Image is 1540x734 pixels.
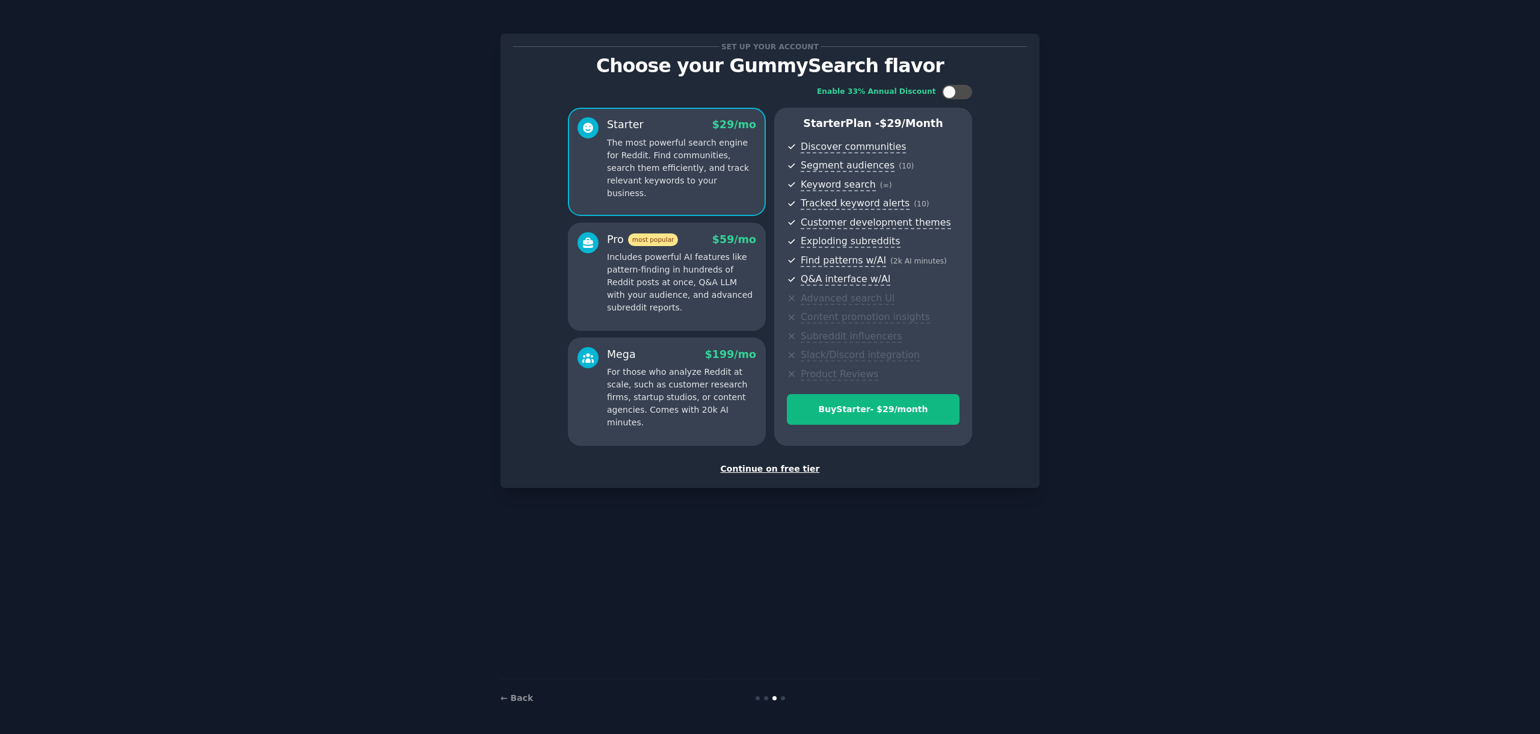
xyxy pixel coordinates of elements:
span: ( 10 ) [899,162,914,170]
span: Discover communities [801,141,906,153]
div: Mega [607,347,636,362]
span: most popular [628,233,679,246]
span: $ 29 /month [879,117,943,129]
span: $ 199 /mo [705,348,756,360]
span: ( ∞ ) [880,181,892,190]
a: ← Back [500,693,533,703]
p: For those who analyze Reddit at scale, such as customer research firms, startup studios, or conte... [607,366,756,429]
div: Starter [607,117,644,132]
div: Buy Starter - $ 29 /month [787,403,959,416]
span: Keyword search [801,179,876,191]
span: Slack/Discord integration [801,349,920,362]
span: Tracked keyword alerts [801,197,910,210]
span: Exploding subreddits [801,235,900,248]
span: ( 10 ) [914,200,929,208]
p: The most powerful search engine for Reddit. Find communities, search them efficiently, and track ... [607,137,756,200]
div: Enable 33% Annual Discount [817,87,936,97]
span: $ 29 /mo [712,119,756,131]
span: Customer development themes [801,217,951,229]
span: Q&A interface w/AI [801,273,890,286]
span: Find patterns w/AI [801,254,886,267]
p: Includes powerful AI features like pattern-finding in hundreds of Reddit posts at once, Q&A LLM w... [607,251,756,314]
div: Continue on free tier [513,463,1027,475]
span: $ 59 /mo [712,233,756,245]
span: Advanced search UI [801,292,895,305]
span: Subreddit influencers [801,330,902,343]
span: Product Reviews [801,368,878,381]
p: Choose your GummySearch flavor [513,55,1027,76]
div: Pro [607,232,678,247]
span: Segment audiences [801,159,895,172]
button: BuyStarter- $29/month [787,394,959,425]
p: Starter Plan - [787,116,959,131]
span: ( 2k AI minutes ) [890,257,947,265]
span: Set up your account [719,40,821,53]
span: Content promotion insights [801,311,930,324]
